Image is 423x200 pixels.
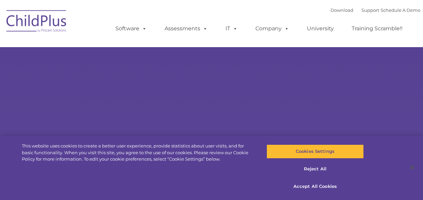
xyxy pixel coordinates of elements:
[109,22,153,35] a: Software
[330,7,420,13] font: |
[300,22,341,35] a: University
[345,22,409,35] a: Training Scramble!!
[267,144,364,159] button: Cookies Settings
[158,22,214,35] a: Assessments
[249,22,296,35] a: Company
[405,160,420,175] button: Close
[3,5,70,39] img: ChildPlus by Procare Solutions
[361,7,379,13] a: Support
[381,7,420,13] a: Schedule A Demo
[22,143,254,163] div: This website uses cookies to create a better user experience, provide statistics about user visit...
[330,7,353,13] a: Download
[219,22,244,35] a: IT
[267,162,364,176] button: Reject All
[267,179,364,193] button: Accept All Cookies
